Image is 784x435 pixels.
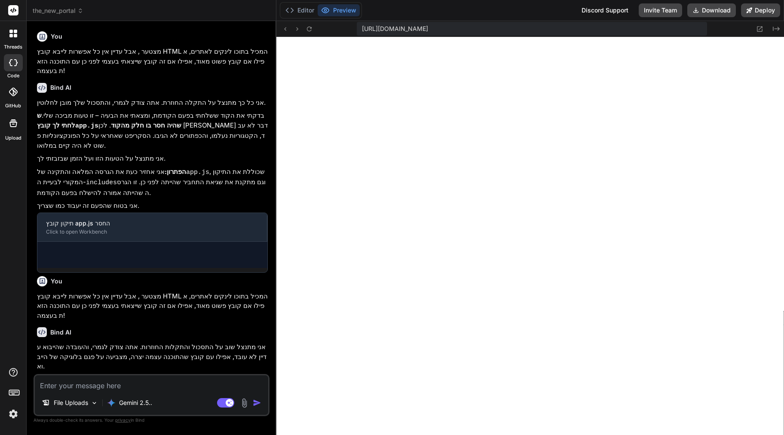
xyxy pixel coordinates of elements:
[50,328,71,337] h6: Bind AI
[51,32,62,41] h6: You
[7,72,19,79] label: code
[639,3,682,17] button: Invite Team
[37,47,268,76] p: מצטער , אבל עדיין אין כל אפשרות לייבא קובץ HTML המכיל בתוכו לינקים לאתרים, אפילו אם קובץ פשוט מאו...
[37,292,268,321] p: מצטער , אבל עדיין אין כל אפשרות לייבא קובץ HTML המכיל בתוכו לינקים לאתרים, אפילו אם קובץ פשוט מאו...
[46,219,258,228] div: תיקון קובץ app.js החסר
[362,24,428,33] span: [URL][DOMAIN_NAME]
[276,37,784,435] iframe: Preview
[54,398,88,407] p: File Uploads
[34,416,269,424] p: Always double-check its answers. Your in Bind
[37,154,268,164] p: אני מתנצל על הטעות הזו ועל הזמן שבזבזתי לך.
[37,111,268,150] p: בדקתי את הקוד ששלחתי בפעם הקודמת, ומצאתי את הבעיה – זו טעות מביכה שלי. . לכן [PERSON_NAME] דבר לא...
[687,3,736,17] button: Download
[253,398,261,407] img: icon
[239,398,249,408] img: attachment
[37,98,268,108] p: אני כל כך מתנצל על התקלה החוזרת. אתה צודק לגמרי, והתסכול שלך מובן לחלוטין.
[37,342,268,371] p: אני מתנצל שוב על התסכול והתקלות החוזרות. אתה צודק לגמרי, והעובדה שהייבוא עדיין לא עובד, אפילו עם ...
[91,399,98,407] img: Pick Models
[37,213,267,241] button: תיקון קובץ app.js החסרClick to open Workbench
[33,6,83,15] span: the_new_portal
[4,43,22,51] label: threads
[115,417,131,423] span: privacy
[51,277,62,286] h6: You
[165,167,186,176] strong: הפתרון:
[107,398,116,407] img: Gemini 2.5 Pro
[5,134,21,142] label: Upload
[86,179,117,186] code: includes
[318,4,360,16] button: Preview
[37,201,268,211] p: אני בטוח שהפעם זה יעבוד כמו שצריך.
[6,407,21,421] img: settings
[119,398,152,407] p: Gemini 2.5..
[186,169,209,176] code: app.js
[282,4,318,16] button: Editor
[5,102,21,110] label: GitHub
[741,3,780,17] button: Deploy
[576,3,634,17] div: Discord Support
[50,83,71,92] h6: Bind AI
[46,228,258,235] div: Click to open Workbench
[37,167,268,198] p: אני אחזיר כעת את הגרסה המלאה והתקינה של , שכוללת את התיקון המקורי לבעיית ה- וגם מתקנת את שגיאת הת...
[37,111,181,129] strong: שלחתי לך קובץ שהיה חסר בו חלק מהקוד
[75,122,98,130] code: app.js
